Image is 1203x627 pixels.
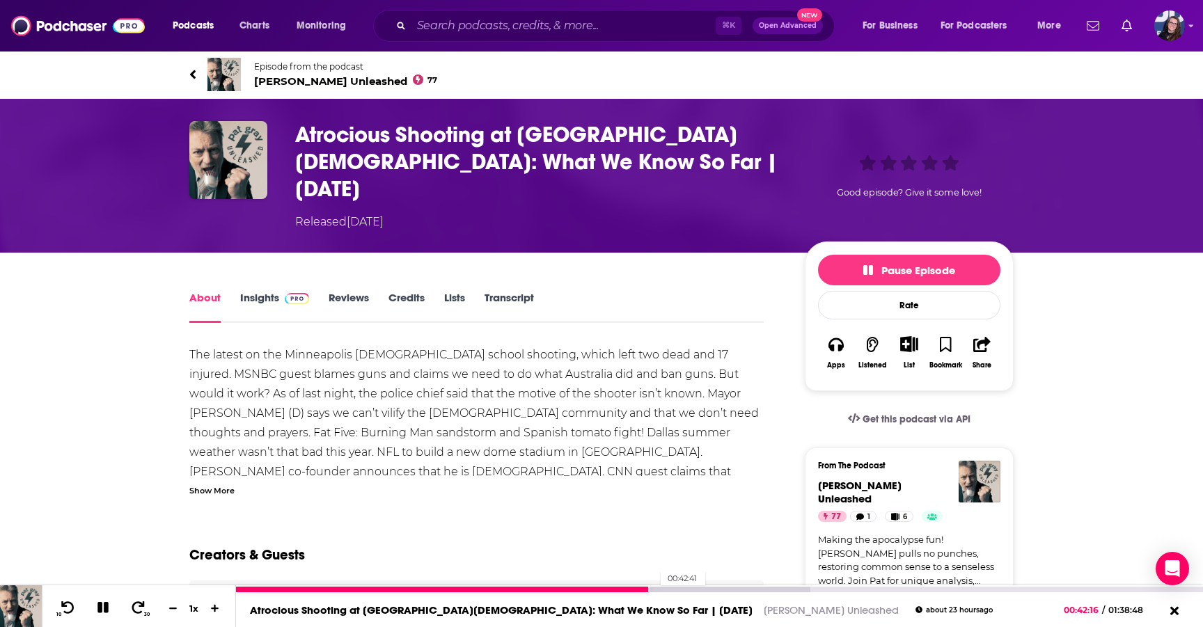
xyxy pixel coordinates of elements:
[1154,10,1185,41] span: Logged in as CallieDaruk
[287,15,364,37] button: open menu
[329,291,369,323] a: Reviews
[885,511,913,522] a: 6
[1116,14,1138,38] a: Show notifications dropdown
[144,612,150,617] span: 30
[254,61,437,72] span: Episode from the podcast
[295,214,384,230] div: Released [DATE]
[236,587,1203,592] div: 00:42:41
[189,291,221,323] a: About
[818,327,854,378] button: Apps
[1064,605,1102,615] span: 00:42:16
[863,264,955,277] span: Pause Episode
[818,255,1000,285] button: Pause Episode
[931,15,1028,37] button: open menu
[386,10,848,42] div: Search podcasts, credits, & more...
[827,361,845,370] div: Apps
[189,58,601,91] a: Pat Gray UnleashedEpisode from the podcast[PERSON_NAME] Unleashed77
[1037,16,1061,35] span: More
[915,606,993,614] div: about 23 hours ago
[295,121,783,203] h1: Atrocious Shooting at Annunciation Catholic School: What We Know So Far | 8/28/25
[254,74,437,88] span: [PERSON_NAME] Unleashed
[863,16,918,35] span: For Business
[904,360,915,370] div: List
[163,15,232,37] button: open menu
[941,16,1007,35] span: For Podcasters
[1105,605,1157,615] span: 01:38:48
[716,17,741,35] span: ⌘ K
[1028,15,1078,37] button: open menu
[850,511,876,522] a: 1
[837,402,982,436] a: Get this podcast via API
[764,603,899,617] a: [PERSON_NAME] Unleashed
[11,13,145,39] img: Podchaser - Follow, Share and Rate Podcasts
[239,16,269,35] span: Charts
[818,479,902,505] a: Pat Gray Unleashed
[797,8,822,22] span: New
[863,413,970,425] span: Get this podcast via API
[818,291,1000,319] div: Rate
[959,461,1000,502] img: Pat Gray Unleashed
[753,17,823,34] button: Open AdvancedNew
[818,533,1000,587] a: Making the apocalypse fun! [PERSON_NAME] pulls no punches, restoring common sense to a senseless ...
[818,461,989,470] h3: From The Podcast
[427,77,437,84] span: 77
[230,15,278,37] a: Charts
[444,291,465,323] a: Lists
[54,600,80,617] button: 10
[250,603,753,617] a: Atrocious Shooting at [GEOGRAPHIC_DATA][DEMOGRAPHIC_DATA]: What We Know So Far | [DATE]
[189,121,267,199] img: Atrocious Shooting at Annunciation Catholic School: What We Know So Far | 8/28/25
[207,58,241,91] img: Pat Gray Unleashed
[240,291,309,323] a: InsightsPodchaser Pro
[1154,10,1185,41] button: Show profile menu
[927,327,964,378] button: Bookmark
[1154,10,1185,41] img: User Profile
[1081,14,1105,38] a: Show notifications dropdown
[903,510,907,524] span: 6
[661,571,705,585] div: 00:42:41
[895,336,923,351] button: Show More Button
[1102,605,1105,615] span: /
[1156,552,1189,585] div: Open Intercom Messenger
[297,16,346,35] span: Monitoring
[189,546,305,564] h2: Creators & Guests
[56,612,61,617] span: 10
[858,361,887,370] div: Listened
[485,291,534,323] a: Transcript
[867,510,870,524] span: 1
[285,293,309,304] img: Podchaser Pro
[973,361,991,370] div: Share
[173,16,214,35] span: Podcasts
[837,187,982,198] span: Good episode? Give it some love!
[818,511,847,522] a: 77
[853,15,935,37] button: open menu
[411,15,716,37] input: Search podcasts, credits, & more...
[891,327,927,378] div: Show More ButtonList
[818,479,902,505] span: [PERSON_NAME] Unleashed
[388,291,425,323] a: Credits
[182,603,206,614] div: 1 x
[126,600,152,617] button: 30
[964,327,1000,378] button: Share
[831,510,841,524] span: 77
[929,361,962,370] div: Bookmark
[759,22,817,29] span: Open Advanced
[854,327,890,378] button: Listened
